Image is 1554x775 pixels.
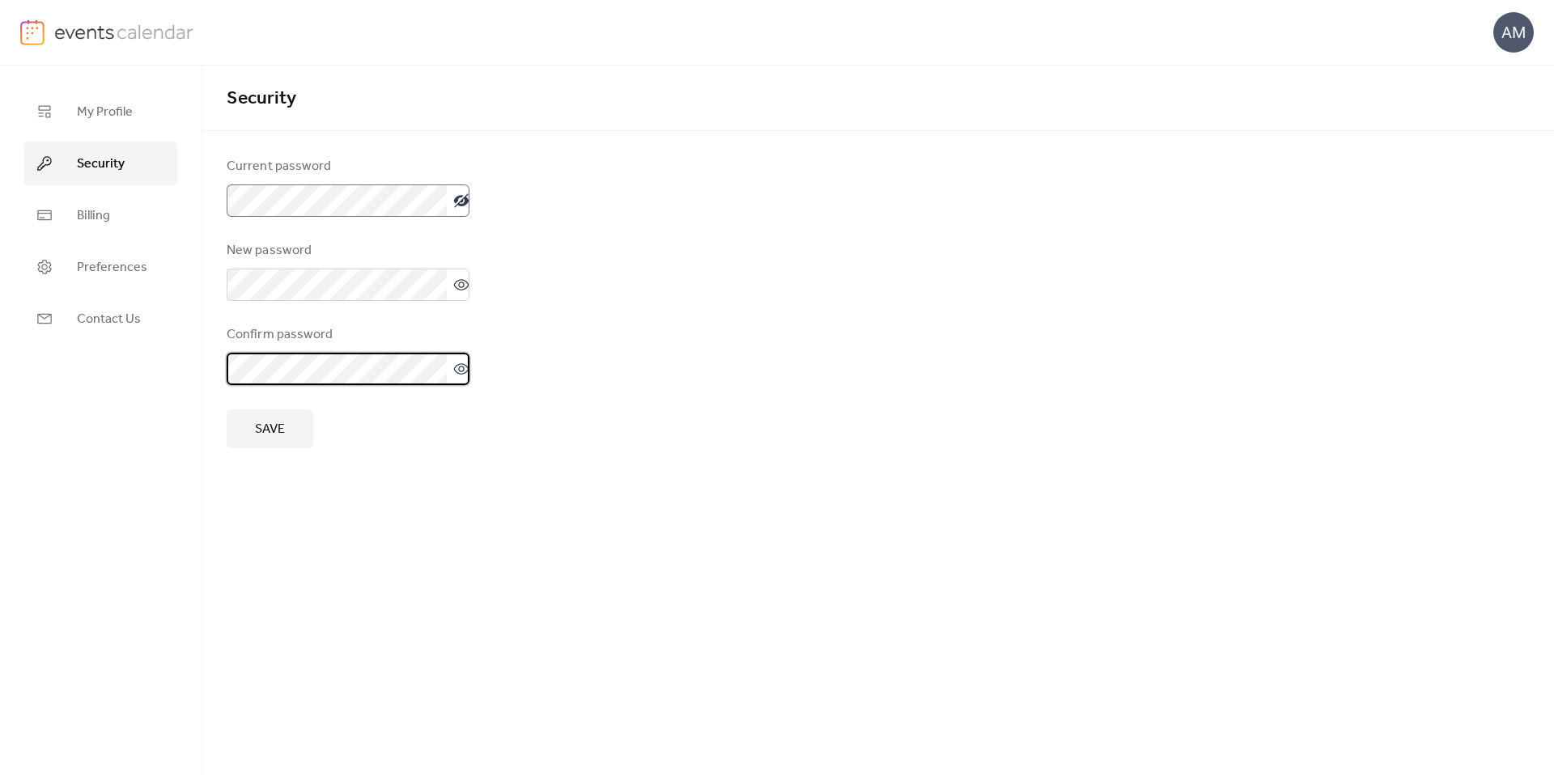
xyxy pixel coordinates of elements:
div: New password [227,241,466,260]
span: Billing [77,206,110,226]
span: My Profile [77,103,133,122]
a: Billing [24,193,177,237]
a: My Profile [24,90,177,133]
div: Current password [227,157,466,176]
span: Save [255,420,285,439]
div: AM [1493,12,1534,53]
div: Confirm password [227,325,466,345]
a: Security [24,142,177,185]
a: Preferences [24,245,177,289]
img: logo [20,19,45,45]
button: Save [227,409,313,448]
span: Security [77,155,125,174]
span: Contact Us [77,310,141,329]
img: logo-type [54,19,194,44]
span: Security [227,81,296,116]
span: Preferences [77,258,147,277]
a: Contact Us [24,297,177,341]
